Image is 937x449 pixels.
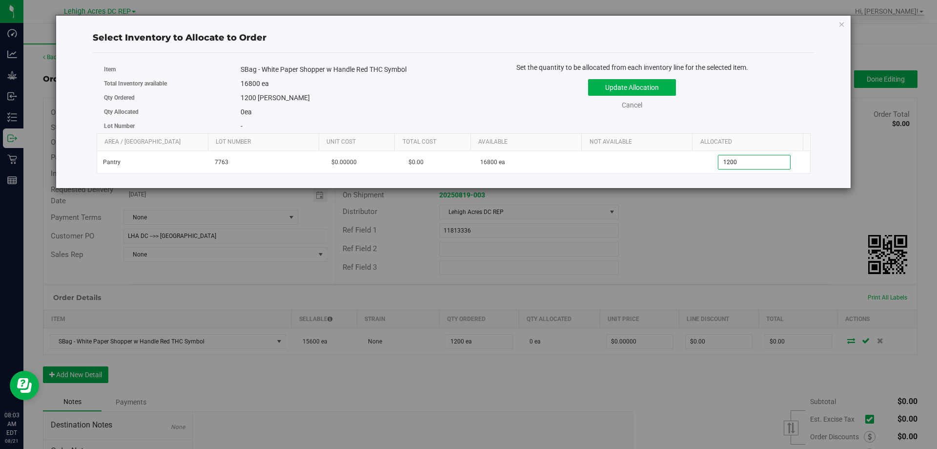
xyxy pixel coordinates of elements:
[480,158,505,167] span: 16800 ea
[241,64,446,75] div: SBag - White Paper Shopper w Handle Red THC Symbol
[326,138,391,146] a: Unit Cost
[590,138,689,146] a: Not Available
[104,107,241,116] label: Qty Allocated
[622,101,642,109] a: Cancel
[478,138,577,146] a: Available
[403,138,467,146] a: Total Cost
[258,94,310,102] span: [PERSON_NAME]
[241,108,252,116] span: ea
[588,79,676,96] button: Update Allocation
[241,122,243,130] span: -
[700,138,799,146] a: Allocated
[216,138,315,146] a: Lot Number
[241,108,244,116] span: 0
[215,158,315,167] span: 7763
[10,371,39,400] iframe: Resource center
[103,158,121,167] span: Pantry
[241,94,256,102] span: 1200
[516,64,748,71] span: Set the quantity to be allocated from each inventory line for the selected item.
[104,122,241,130] label: Lot Number
[404,155,428,170] span: $0.00
[241,80,269,87] span: 16800 ea
[104,65,241,74] label: Item
[104,93,241,102] label: Qty Ordered
[104,138,204,146] a: Area / [GEOGRAPHIC_DATA]
[93,31,814,44] div: Select Inventory to Allocate to Order
[326,155,362,170] span: $0.00000
[104,79,241,88] label: Total Inventory available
